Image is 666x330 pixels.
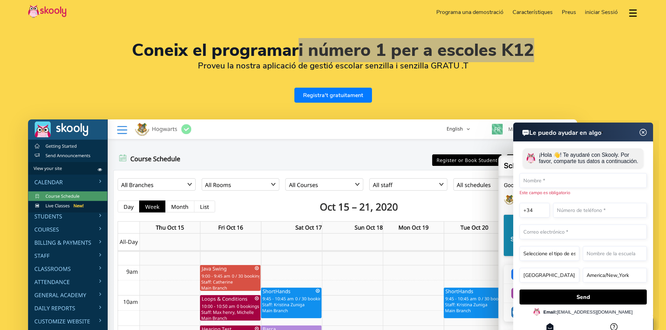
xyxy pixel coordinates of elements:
[628,5,638,21] button: dropdown menu
[508,7,557,18] a: Característiques
[432,7,508,18] a: Programa una demostració
[580,7,622,18] a: iniciar Sessió
[294,88,372,103] a: Registra't gratuitament
[562,8,576,16] span: Preus
[28,60,638,71] h2: Proveu la nostra aplicació de gestió escolar senzilla i senzilla GRATU .T
[585,8,618,16] span: iniciar Sessió
[28,5,66,18] img: Skooly
[28,42,638,59] h1: Coneix el programari número 1 per a escoles K12
[557,7,581,18] a: Preus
